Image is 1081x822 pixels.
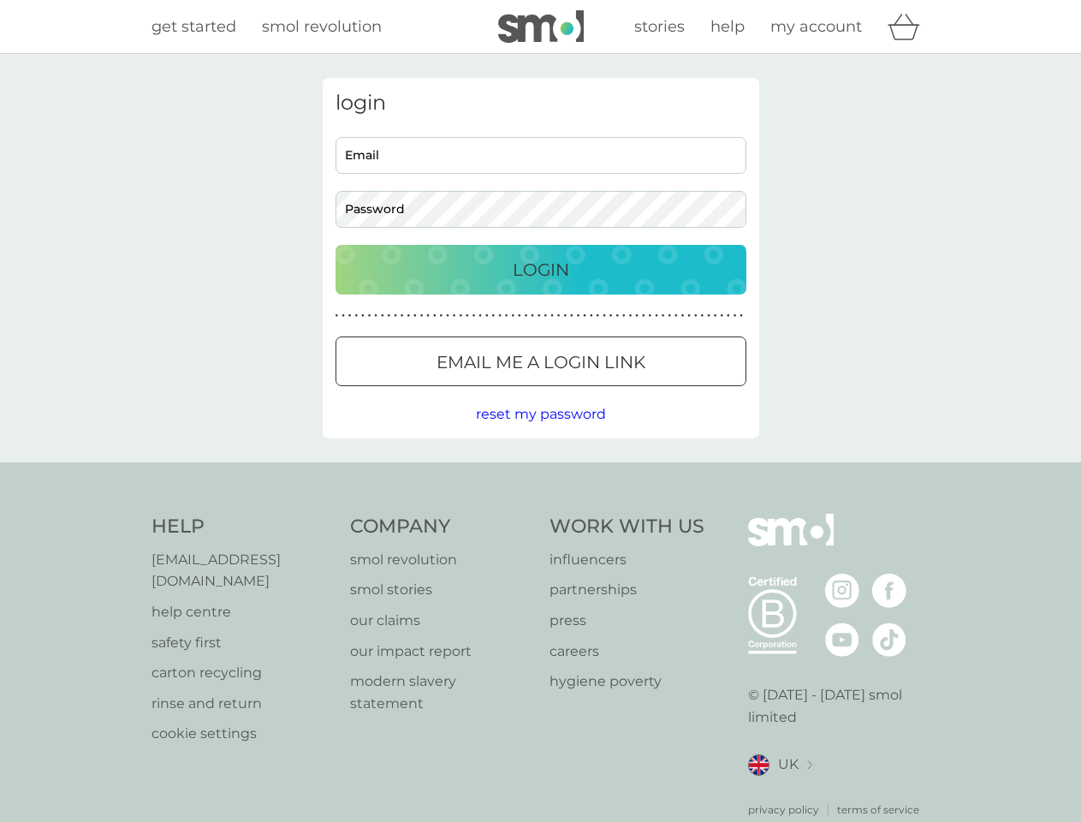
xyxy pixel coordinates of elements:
[649,312,652,320] p: ●
[151,723,334,745] a: cookie settings
[374,312,377,320] p: ●
[662,312,665,320] p: ●
[413,312,417,320] p: ●
[748,514,834,572] img: smol
[748,684,930,728] p: © [DATE] - [DATE] smol limited
[505,312,508,320] p: ●
[872,574,906,608] img: visit the smol Facebook page
[597,312,600,320] p: ●
[433,312,437,320] p: ●
[531,312,534,320] p: ●
[498,312,502,320] p: ●
[368,312,371,320] p: ●
[350,670,532,714] a: modern slavery statement
[615,312,619,320] p: ●
[770,17,862,36] span: my account
[609,312,613,320] p: ●
[511,312,514,320] p: ●
[151,514,334,540] h4: Help
[513,256,569,283] p: Login
[459,312,462,320] p: ●
[807,760,812,770] img: select a new location
[336,91,746,116] h3: login
[603,312,606,320] p: ●
[401,312,404,320] p: ●
[262,15,382,39] a: smol revolution
[350,640,532,663] a: our impact report
[350,579,532,601] a: smol stories
[549,549,704,571] a: influencers
[151,549,334,593] a: [EMAIL_ADDRESS][DOMAIN_NAME]
[825,622,859,657] img: visit the smol Youtube page
[770,15,862,39] a: my account
[336,312,339,320] p: ●
[888,9,930,44] div: basket
[538,312,541,320] p: ●
[629,312,633,320] p: ●
[466,312,469,320] p: ●
[570,312,573,320] p: ●
[563,312,567,320] p: ●
[476,403,606,426] button: reset my password
[446,312,449,320] p: ●
[583,312,586,320] p: ●
[350,610,532,632] p: our claims
[342,312,345,320] p: ●
[681,312,685,320] p: ●
[394,312,397,320] p: ●
[350,549,532,571] a: smol revolution
[336,337,746,386] button: Email me a login link
[544,312,548,320] p: ●
[354,312,358,320] p: ●
[655,312,658,320] p: ●
[151,632,334,654] a: safety first
[336,245,746,295] button: Login
[262,17,382,36] span: smol revolution
[748,754,769,776] img: UK flag
[348,312,352,320] p: ●
[720,312,723,320] p: ●
[748,801,819,818] p: privacy policy
[734,312,737,320] p: ●
[420,312,424,320] p: ●
[151,601,334,623] a: help centre
[710,15,745,39] a: help
[485,312,489,320] p: ●
[642,312,645,320] p: ●
[710,17,745,36] span: help
[577,312,580,320] p: ●
[727,312,730,320] p: ●
[668,312,671,320] p: ●
[549,610,704,632] a: press
[707,312,710,320] p: ●
[549,670,704,693] a: hygiene poverty
[550,312,554,320] p: ●
[837,801,919,818] a: terms of service
[498,10,584,43] img: smol
[694,312,698,320] p: ●
[492,312,496,320] p: ●
[714,312,717,320] p: ●
[635,312,639,320] p: ●
[437,348,645,376] p: Email me a login link
[825,574,859,608] img: visit the smol Instagram page
[151,17,236,36] span: get started
[151,662,334,684] a: carton recycling
[453,312,456,320] p: ●
[549,640,704,663] a: careers
[634,15,685,39] a: stories
[440,312,443,320] p: ●
[151,693,334,715] a: rinse and return
[549,579,704,601] p: partnerships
